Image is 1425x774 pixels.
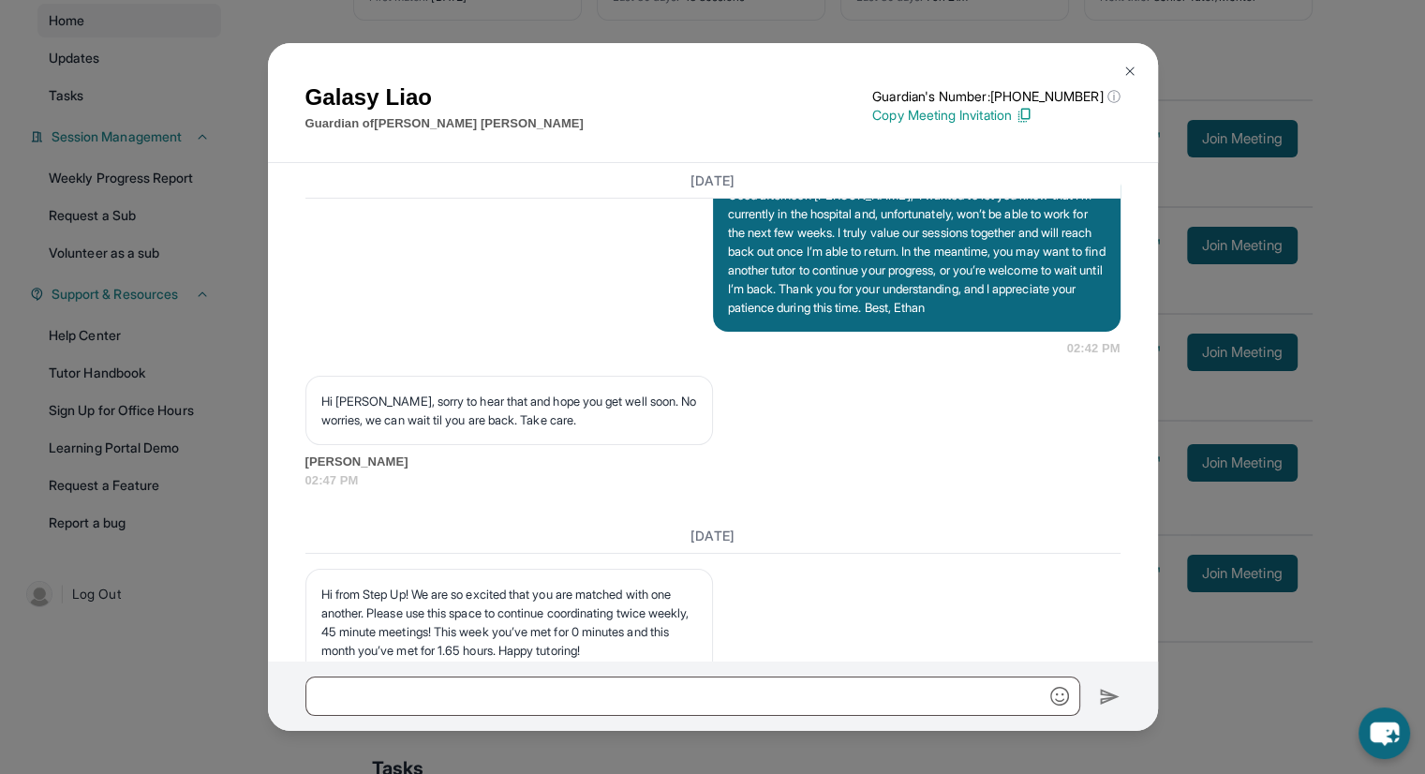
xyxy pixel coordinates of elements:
[1106,87,1120,106] span: ⓘ
[305,527,1121,545] h3: [DATE]
[1099,686,1121,708] img: Send icon
[1067,339,1121,358] span: 02:42 PM
[872,87,1120,106] p: Guardian's Number: [PHONE_NUMBER]
[305,81,584,114] h1: Galasy Liao
[305,114,584,133] p: Guardian of [PERSON_NAME] [PERSON_NAME]
[728,186,1106,317] p: Good afternoon [PERSON_NAME], I wanted to let you know that I’m currently in the hospital and, un...
[1122,64,1137,79] img: Close Icon
[305,171,1121,189] h3: [DATE]
[321,392,697,429] p: Hi [PERSON_NAME], sorry to hear that and hope you get well soon. No worries, we can wait til you ...
[321,585,697,660] p: Hi from Step Up! We are so excited that you are matched with one another. Please use this space t...
[305,471,1121,490] span: 02:47 PM
[1016,107,1032,124] img: Copy Icon
[872,106,1120,125] p: Copy Meeting Invitation
[1050,687,1069,706] img: Emoji
[305,453,1121,471] span: [PERSON_NAME]
[1358,707,1410,759] button: chat-button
